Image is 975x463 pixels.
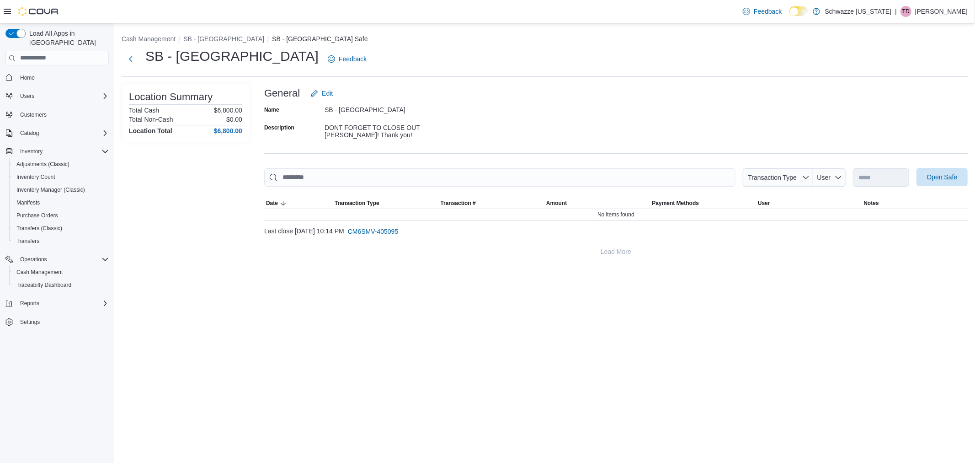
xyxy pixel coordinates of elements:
a: Adjustments (Classic) [13,159,73,170]
span: Customers [16,109,109,120]
span: Transaction # [441,199,476,207]
span: Edit [322,89,333,98]
button: Next [122,50,140,68]
span: Catalog [20,129,39,137]
span: Inventory [20,148,43,155]
button: Settings [2,315,112,328]
button: Load More [264,242,968,261]
span: Traceabilty Dashboard [16,281,71,289]
button: CM6SMV-405095 [344,222,402,241]
span: Home [16,72,109,83]
button: Traceabilty Dashboard [9,279,112,291]
input: Dark Mode [789,6,809,16]
span: Load More [601,247,631,256]
h3: Location Summary [129,92,213,102]
span: Operations [16,254,109,265]
button: Inventory Manager (Classic) [9,183,112,196]
span: Cash Management [13,267,109,278]
p: Schwazze [US_STATE] [825,6,891,17]
button: Cash Management [122,35,176,43]
label: Name [264,106,279,113]
span: No items found [597,211,634,218]
a: Feedback [324,50,370,68]
div: Thomas Diperna [900,6,911,17]
button: Inventory [2,145,112,158]
p: $6,800.00 [214,107,242,114]
span: Feedback [339,54,367,64]
span: Inventory Count [16,173,55,181]
p: $0.00 [226,116,242,123]
button: Adjustments (Classic) [9,158,112,171]
button: Edit [307,84,336,102]
a: Manifests [13,197,43,208]
a: Feedback [739,2,785,21]
h1: SB - [GEOGRAPHIC_DATA] [145,47,319,65]
button: Home [2,71,112,84]
span: Payment Methods [652,199,699,207]
div: DONT FORGET TO CLOSE OUT [PERSON_NAME]! Thank you! [325,120,447,139]
span: Customers [20,111,47,118]
button: Customers [2,108,112,121]
span: Settings [16,316,109,328]
button: Open Safe [916,168,968,186]
div: Last close [DATE] 10:14 PM [264,222,968,241]
label: Description [264,124,294,131]
span: Notes [864,199,879,207]
span: Operations [20,256,47,263]
a: Purchase Orders [13,210,62,221]
a: Inventory Count [13,172,59,183]
span: Users [16,91,109,102]
a: Home [16,72,38,83]
a: Transfers [13,236,43,247]
nav: An example of EuiBreadcrumbs [122,34,968,45]
button: User [756,198,862,209]
button: Amount [544,198,650,209]
a: Customers [16,109,50,120]
span: User [758,199,770,207]
button: SB - [GEOGRAPHIC_DATA] [183,35,264,43]
span: Transfers [16,237,39,245]
span: Transaction Type [335,199,379,207]
span: Home [20,74,35,81]
span: User [817,174,831,181]
span: Transaction Type [748,174,797,181]
span: Adjustments (Classic) [13,159,109,170]
button: Date [264,198,333,209]
span: Catalog [16,128,109,139]
button: Transaction Type [743,168,813,187]
span: Transfers [13,236,109,247]
button: Reports [2,297,112,310]
h4: Location Total [129,127,172,135]
button: Inventory Count [9,171,112,183]
a: Traceabilty Dashboard [13,280,75,291]
span: Reports [20,300,39,307]
a: Cash Management [13,267,66,278]
span: Feedback [754,7,782,16]
h4: $6,800.00 [214,127,242,135]
span: Inventory [16,146,109,157]
span: TD [902,6,910,17]
span: Inventory Manager (Classic) [16,186,85,194]
span: Manifests [13,197,109,208]
p: [PERSON_NAME] [915,6,968,17]
button: Transfers [9,235,112,248]
span: Users [20,92,34,100]
span: Inventory Manager (Classic) [13,184,109,195]
span: Settings [20,318,40,326]
div: SB - [GEOGRAPHIC_DATA] [325,102,447,113]
button: SB - [GEOGRAPHIC_DATA] Safe [272,35,368,43]
button: Users [2,90,112,102]
span: Adjustments (Classic) [16,161,69,168]
span: CM6SMV-405095 [348,227,399,236]
h3: General [264,88,300,99]
p: | [895,6,897,17]
button: User [813,168,846,187]
button: Transaction Type [333,198,439,209]
span: Load All Apps in [GEOGRAPHIC_DATA] [26,29,109,47]
span: Inventory Count [13,172,109,183]
button: Cash Management [9,266,112,279]
span: Cash Management [16,269,63,276]
button: Operations [2,253,112,266]
button: Payment Methods [650,198,757,209]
